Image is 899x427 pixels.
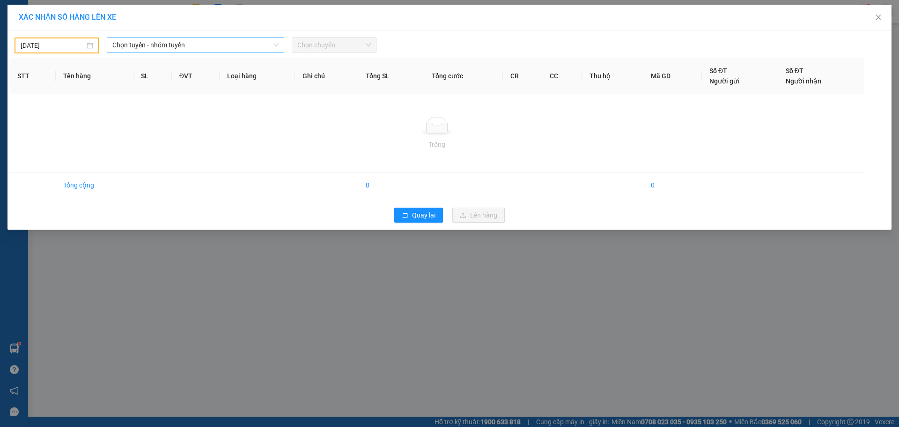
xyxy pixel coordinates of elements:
[56,172,133,198] td: Tổng cộng
[358,58,424,94] th: Tổng SL
[709,67,727,75] span: Số ĐT
[582,58,643,94] th: Thu hộ
[503,58,543,94] th: CR
[220,58,295,94] th: Loại hàng
[172,58,220,94] th: ĐVT
[19,13,116,22] span: XÁC NHẬN SỐ HÀNG LÊN XE
[56,58,133,94] th: Tên hàng
[865,5,892,31] button: Close
[643,58,702,94] th: Mã GD
[786,77,821,85] span: Người nhận
[112,38,279,52] span: Chọn tuyến - nhóm tuyến
[17,139,856,150] div: Trống
[643,172,702,198] td: 0
[875,14,882,21] span: close
[21,40,85,51] input: 12/09/2025
[452,208,505,223] button: uploadLên hàng
[542,58,582,94] th: CC
[786,67,803,75] span: Số ĐT
[295,58,359,94] th: Ghi chú
[402,212,408,219] span: rollback
[12,12,59,59] img: logo.jpg
[133,58,171,94] th: SL
[709,77,739,85] span: Người gửi
[273,42,279,48] span: down
[12,68,86,83] b: GỬI : PV Q10
[394,208,443,223] button: rollbackQuay lại
[88,35,391,46] li: Hotline: 1900 8153
[88,23,391,35] li: [STREET_ADDRESS][PERSON_NAME]. [GEOGRAPHIC_DATA], Tỉnh [GEOGRAPHIC_DATA]
[10,58,56,94] th: STT
[424,58,503,94] th: Tổng cước
[358,172,424,198] td: 0
[297,38,371,52] span: Chọn chuyến
[412,210,435,220] span: Quay lại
